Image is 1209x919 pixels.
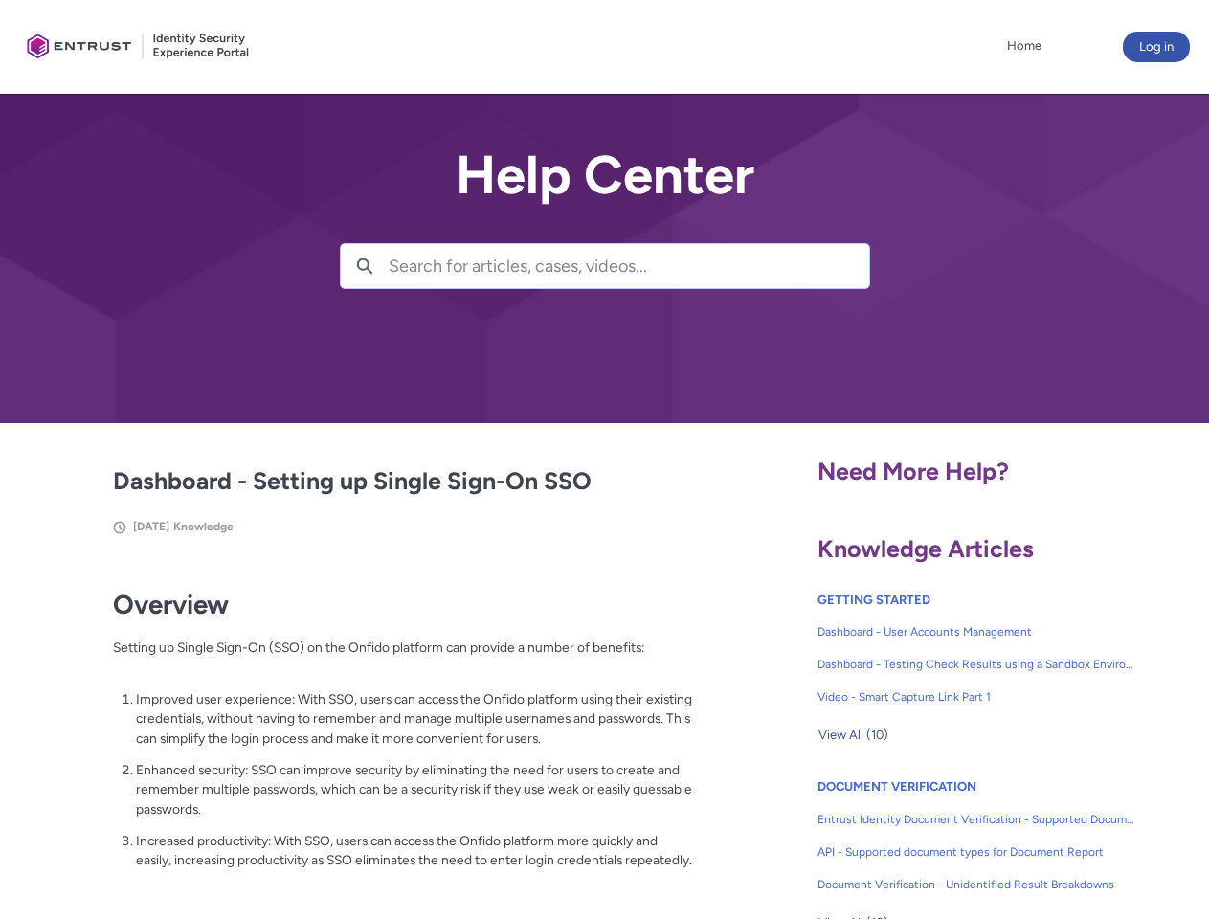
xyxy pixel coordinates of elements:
a: Dashboard - User Accounts Management [817,616,1135,648]
p: Setting up Single Sign-On (SSO) on the Onfido platform can provide a number of benefits: [113,638,693,677]
strong: Overview [113,589,229,620]
button: View All (10) [817,720,889,751]
p: Improved user experience: With SSO, users can access the Onfido platform using their existing cre... [136,689,693,749]
span: View All (10) [818,721,888,750]
span: Dashboard - Testing Check Results using a Sandbox Environment [817,656,1135,673]
span: Knowledge Articles [817,534,1034,563]
a: Dashboard - Testing Check Results using a Sandbox Environment [817,648,1135,681]
h2: Help Center [340,146,870,205]
button: Search [341,244,389,288]
button: Log in [1123,32,1190,62]
input: Search for articles, cases, videos... [389,244,869,288]
span: [DATE] [133,520,169,533]
span: Video - Smart Capture Link Part 1 [817,688,1135,706]
li: Knowledge [173,518,234,535]
span: Dashboard - User Accounts Management [817,623,1135,640]
a: Video - Smart Capture Link Part 1 [817,681,1135,713]
h2: Dashboard - Setting up Single Sign-On SSO [113,463,693,500]
a: Home [1002,32,1046,60]
span: Need More Help? [817,457,1009,485]
a: GETTING STARTED [817,593,930,607]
